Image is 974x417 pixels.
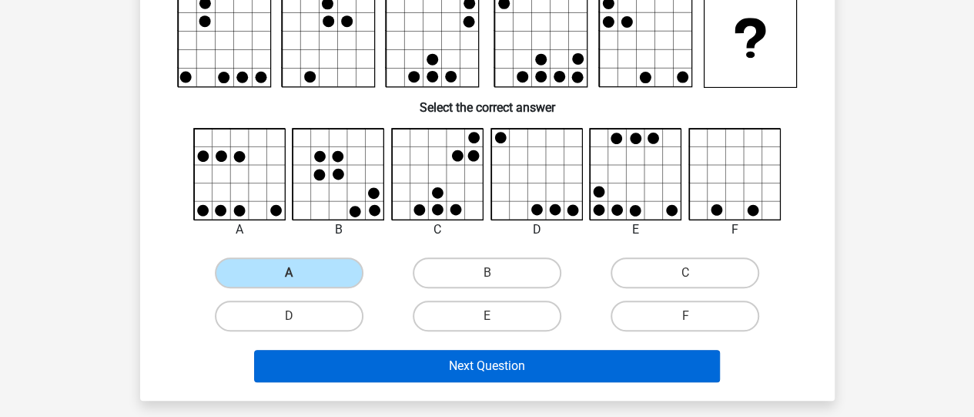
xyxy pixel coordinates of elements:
div: A [182,220,298,239]
label: D [215,301,363,331]
label: F [611,301,759,331]
div: B [280,220,397,239]
label: B [413,257,561,288]
label: E [413,301,561,331]
div: F [677,220,793,239]
h6: Select the correct answer [165,88,810,115]
div: D [479,220,595,239]
label: A [215,257,363,288]
div: E [577,220,694,239]
div: C [380,220,496,239]
button: Next Question [254,350,720,382]
label: C [611,257,759,288]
